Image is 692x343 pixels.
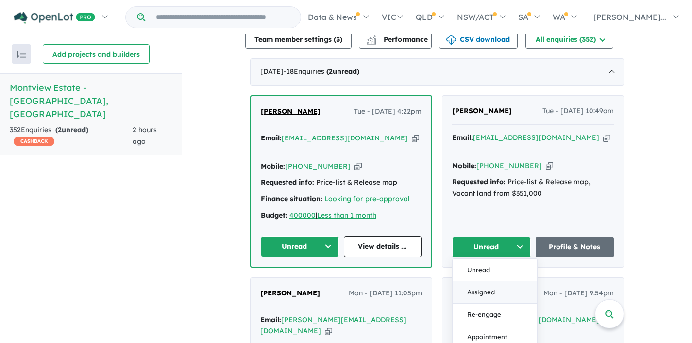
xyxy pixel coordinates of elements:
strong: Budget: [261,211,287,220]
span: 2 [58,125,62,134]
strong: Requested info: [261,178,314,187]
strong: ( unread) [55,125,88,134]
button: Copy [325,326,332,336]
strong: Mobile: [261,162,285,171]
span: Mon - [DATE] 11:05pm [349,288,422,299]
span: [PERSON_NAME] [260,289,320,297]
a: [PERSON_NAME][EMAIL_ADDRESS][DOMAIN_NAME] [260,315,406,336]
span: [PERSON_NAME]... [593,12,666,22]
button: CSV download [439,29,518,49]
button: Copy [603,133,610,143]
button: Add projects and builders [43,44,150,64]
a: [PHONE_NUMBER] [476,161,542,170]
span: [PERSON_NAME] [452,106,512,115]
button: Assigned [453,281,537,304]
strong: Requested info: [452,177,506,186]
img: download icon [446,35,456,45]
a: Looking for pre-approval [324,194,410,203]
button: Unread [452,237,531,257]
button: Re-engage [453,304,537,326]
span: Mon - [DATE] 9:54pm [543,288,614,299]
span: Tue - [DATE] 4:22pm [354,106,422,118]
span: CASHBACK [14,137,54,146]
h5: Montview Estate - [GEOGRAPHIC_DATA] , [GEOGRAPHIC_DATA] [10,81,172,120]
div: Price-list & Release map, Vacant land from $351,000 [452,176,614,200]
a: [PHONE_NUMBER] [285,162,351,171]
span: Tue - [DATE] 10:49am [542,105,614,117]
a: [PERSON_NAME] [261,106,321,118]
span: - 18 Enquir ies [284,67,359,76]
img: bar-chart.svg [367,38,376,45]
button: Performance [359,29,432,49]
img: sort.svg [17,51,26,58]
a: [EMAIL_ADDRESS][DOMAIN_NAME] [282,134,408,142]
button: Unread [261,236,339,257]
span: Performance [368,35,428,44]
button: Team member settings (3) [245,29,352,49]
strong: Email: [452,133,473,142]
strong: Finance situation: [261,194,322,203]
div: | [261,210,422,222]
a: [PERSON_NAME] [452,105,512,117]
a: Profile & Notes [536,237,614,257]
a: [PERSON_NAME] [260,288,320,299]
span: 2 [329,67,333,76]
span: [PERSON_NAME] [261,107,321,116]
button: Copy [412,133,419,143]
a: Less than 1 month [317,211,376,220]
img: Openlot PRO Logo White [14,12,95,24]
button: Copy [546,161,553,171]
span: 2 hours ago [133,125,157,146]
a: 400000 [289,211,316,220]
strong: Email: [261,134,282,142]
button: All enquiries (352) [525,29,613,49]
img: line-chart.svg [367,35,376,41]
span: 3 [336,35,340,44]
a: View details ... [344,236,422,257]
input: Try estate name, suburb, builder or developer [147,7,299,28]
button: Copy [354,161,362,171]
div: [DATE] [250,58,624,86]
strong: ( unread) [326,67,359,76]
div: 352 Enquir ies [10,124,133,148]
strong: Email: [260,315,281,324]
strong: Mobile: [452,161,476,170]
div: Price-list & Release map [261,177,422,189]
button: Unread [453,259,537,281]
a: [EMAIL_ADDRESS][DOMAIN_NAME] [473,133,599,142]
